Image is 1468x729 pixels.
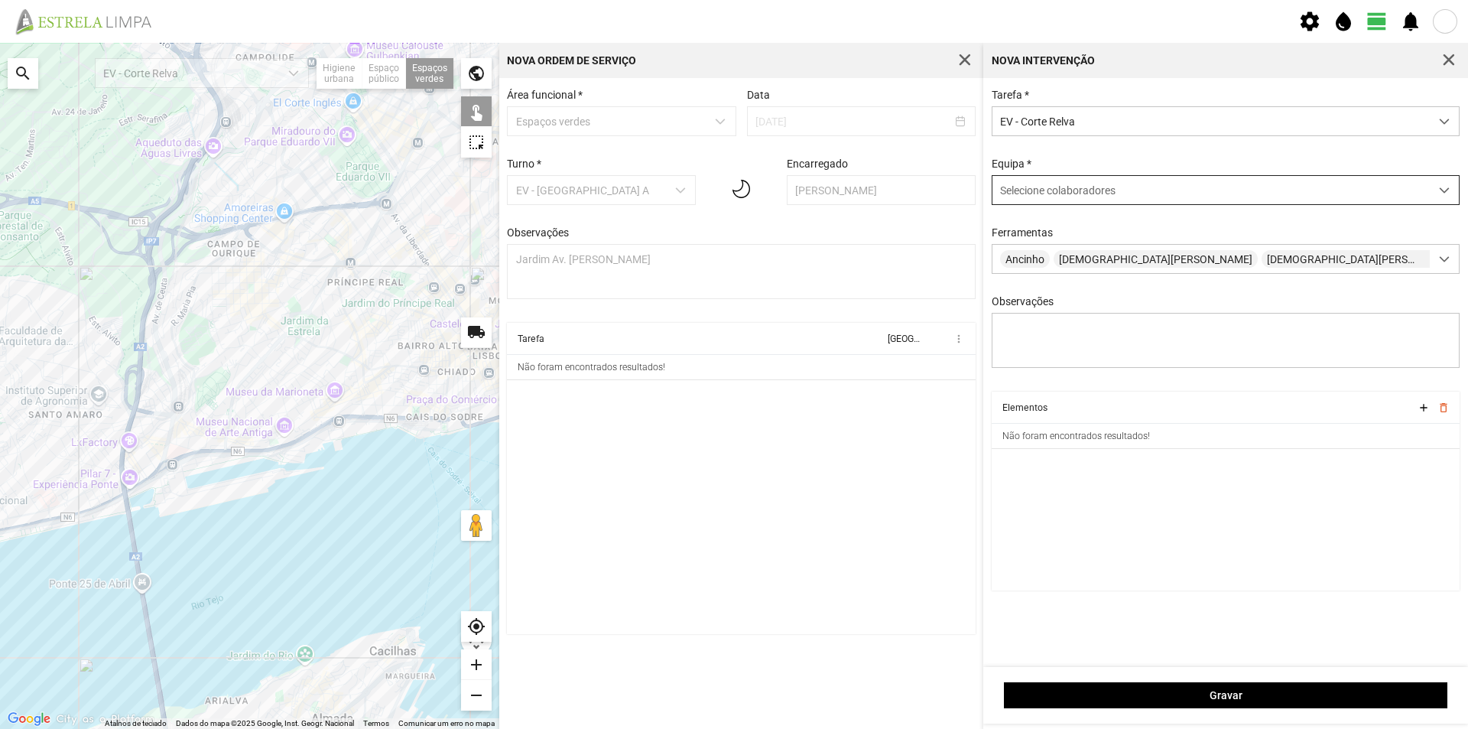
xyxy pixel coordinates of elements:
[461,510,492,541] button: Arraste o Pegman para o mapa para abrir o Street View
[317,58,362,89] div: Higiene urbana
[461,680,492,711] div: remove
[398,719,495,727] a: Comunicar um erro no mapa
[992,158,1031,170] label: Equipa *
[1399,10,1422,33] span: notifications
[1366,10,1388,33] span: view_day
[1054,250,1258,268] span: [DEMOGRAPHIC_DATA][PERSON_NAME]
[1417,402,1429,414] button: add
[176,719,354,727] span: Dados do mapa ©2025 Google, Inst. Geogr. Nacional
[507,89,583,101] label: Área funcional *
[8,58,38,89] div: search
[992,89,1029,101] label: Tarefa *
[518,334,544,344] div: Tarefa
[888,334,920,344] div: [GEOGRAPHIC_DATA]
[1002,431,1150,441] div: Não foram encontrados resultados!
[461,96,492,127] div: touch_app
[1298,10,1321,33] span: settings
[362,58,406,89] div: Espaço público
[1000,250,1050,268] span: Ancinho
[953,333,965,345] span: more_vert
[507,158,541,170] label: Turno *
[461,317,492,348] div: local_shipping
[363,719,389,727] a: Termos (abre num novo separador)
[11,8,168,35] img: file
[1430,107,1460,135] div: dropdown trigger
[507,55,636,66] div: Nova Ordem de Serviço
[461,127,492,158] div: highlight_alt
[1002,402,1047,413] div: Elementos
[1012,689,1440,701] span: Gravar
[4,709,54,729] img: Google
[992,226,1053,239] label: Ferramentas
[1000,184,1116,197] span: Selecione colaboradores
[507,226,569,239] label: Observações
[4,709,54,729] a: Abrir esta área no Google Maps (abre uma nova janela)
[1437,402,1449,414] button: delete_outline
[461,649,492,680] div: add
[406,58,453,89] div: Espaços verdes
[992,107,1430,135] span: EV - Corte Relva
[787,158,848,170] label: Encarregado
[461,58,492,89] div: public
[518,362,665,373] div: Não foram encontrados resultados!
[461,611,492,642] div: my_location
[1004,682,1447,708] button: Gravar
[992,55,1095,66] div: Nova intervenção
[1332,10,1355,33] span: water_drop
[732,173,751,205] img: 01n.svg
[747,89,770,101] label: Data
[992,295,1054,308] label: Observações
